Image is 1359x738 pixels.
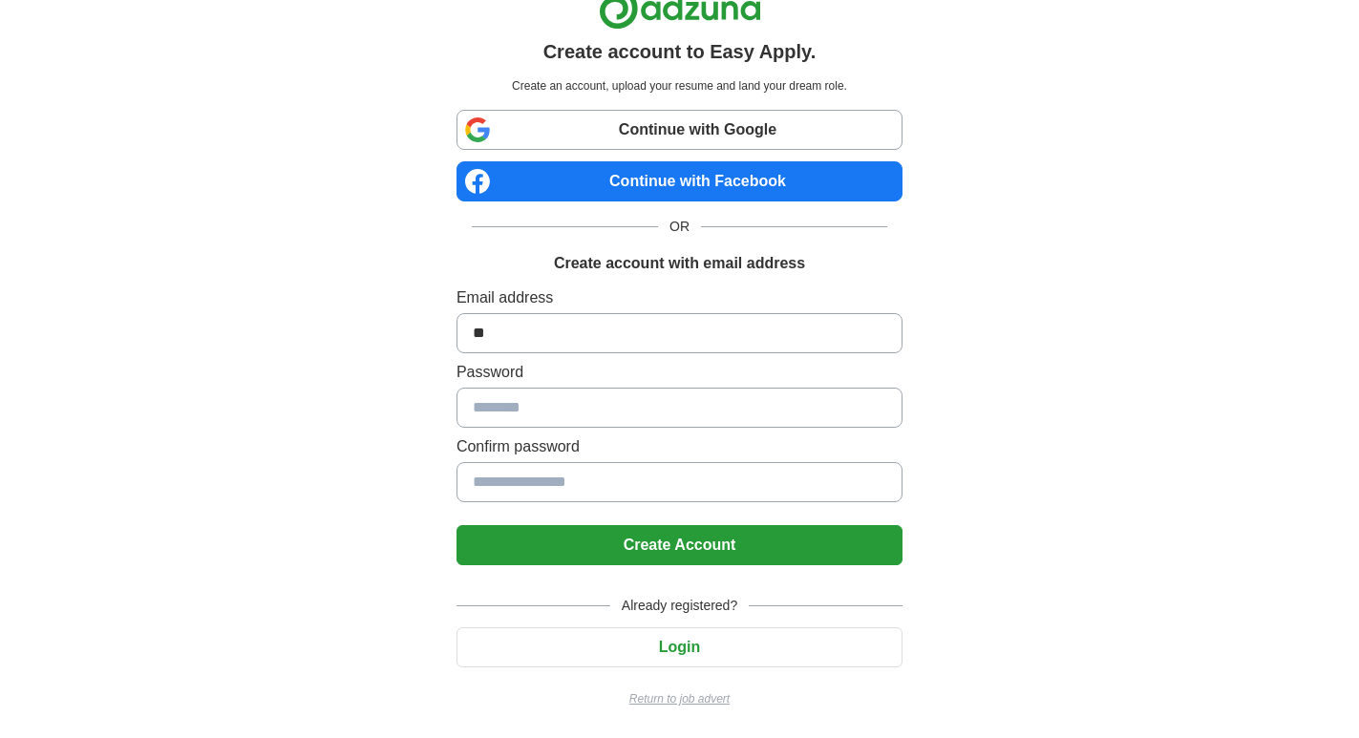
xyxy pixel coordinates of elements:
span: OR [658,217,701,237]
label: Password [457,361,902,384]
button: Create Account [457,525,902,565]
label: Email address [457,286,902,309]
a: Return to job advert [457,690,902,707]
button: Login [457,627,902,667]
a: Continue with Google [457,110,902,150]
p: Create an account, upload your resume and land your dream role. [460,77,899,95]
label: Confirm password [457,435,902,458]
span: Already registered? [610,596,749,616]
h1: Create account to Easy Apply. [543,37,817,66]
h1: Create account with email address [554,252,805,275]
a: Continue with Facebook [457,161,902,201]
a: Login [457,639,902,655]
